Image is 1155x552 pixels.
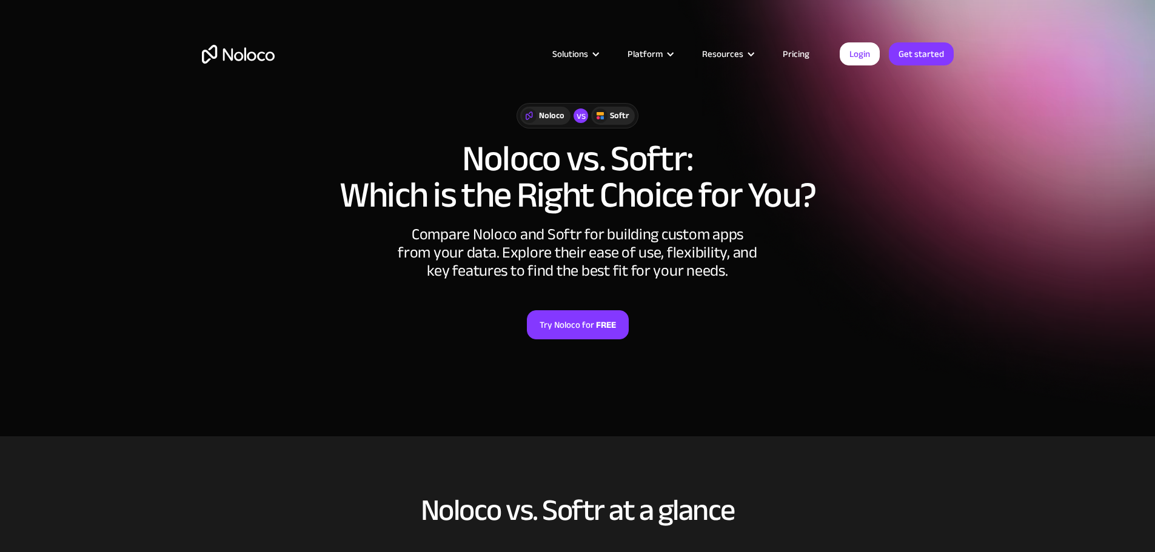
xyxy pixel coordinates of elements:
div: Solutions [537,46,612,62]
div: Resources [687,46,768,62]
h1: Noloco vs. Softr: Which is the Right Choice for You? [202,141,954,213]
div: Solutions [552,46,588,62]
div: Compare Noloco and Softr for building custom apps from your data. Explore their ease of use, flex... [396,225,760,280]
div: Platform [612,46,687,62]
div: Softr [610,109,629,122]
a: Try Noloco forFREE [527,310,629,339]
div: Resources [702,46,743,62]
div: vs [574,108,588,123]
div: Platform [628,46,663,62]
a: Pricing [768,46,825,62]
div: Noloco [539,109,564,122]
a: home [202,45,275,64]
a: Login [840,42,880,65]
h2: Noloco vs. Softr at a glance [202,494,954,527]
strong: FREE [596,317,616,333]
a: Get started [889,42,954,65]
